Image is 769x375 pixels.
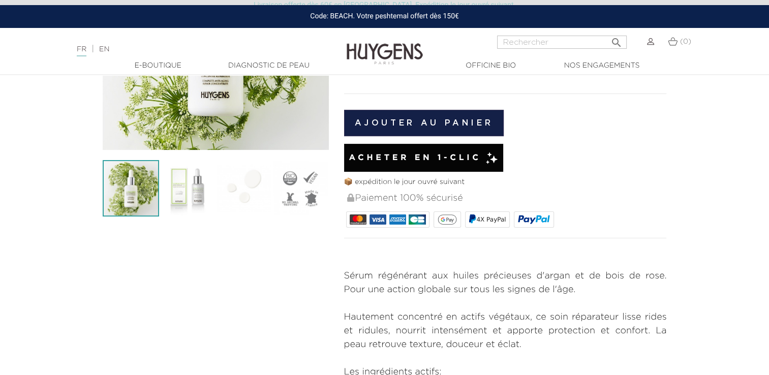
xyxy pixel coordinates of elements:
[347,194,354,202] img: Paiement 100% sécurisé
[438,214,457,225] img: google_pay
[350,214,366,225] img: MASTERCARD
[218,60,320,71] a: Diagnostic de peau
[497,36,627,49] input: Rechercher
[344,269,667,297] p: Sérum régénérant aux huiles précieuses d'argan et de bois de rose. Pour une action globale sur to...
[107,60,209,71] a: E-Boutique
[346,188,667,209] div: Paiement 100% sécurisé
[103,160,159,216] img: Le Sérum Visage Biologique Nouvel Âge
[551,60,653,71] a: Nos engagements
[607,33,626,46] button: 
[389,214,406,225] img: AMEX
[344,110,504,136] button: Ajouter au panier
[159,160,216,216] img: Le Sérum Visage Biologique Nouvel Âge
[440,60,542,71] a: Officine Bio
[344,310,667,352] p: Hautement concentré en actifs végétaux, ce soin réparateur lisse rides et ridules, nourrit intens...
[409,214,425,225] img: CB_NATIONALE
[476,216,506,223] span: 4X PayPal
[99,46,109,53] a: EN
[370,214,386,225] img: VISA
[344,177,667,188] p: 📦 expédition le jour ouvré suivant
[610,34,623,46] i: 
[347,27,423,66] img: Huygens
[72,43,313,55] div: |
[680,38,691,45] span: (0)
[77,46,86,56] a: FR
